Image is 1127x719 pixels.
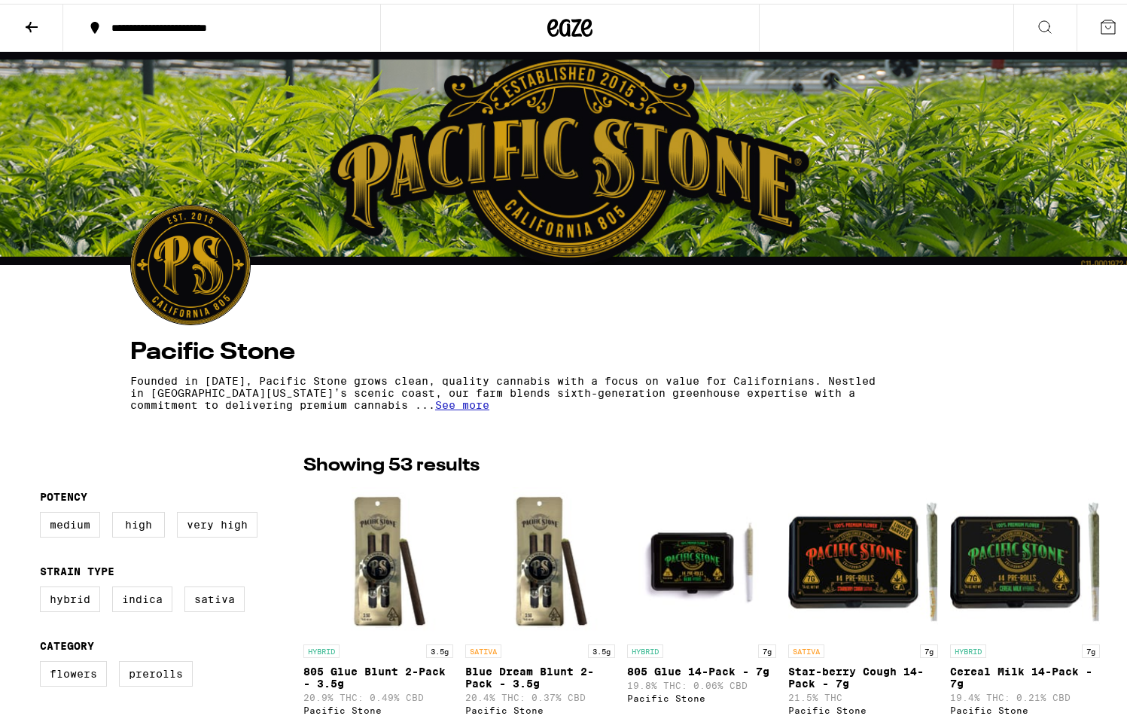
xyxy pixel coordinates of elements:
[426,641,453,654] p: 3.5g
[627,677,777,687] p: 19.8% THC: 0.06% CBD
[588,641,615,654] p: 3.5g
[112,583,172,608] label: Indica
[627,690,777,699] div: Pacific Stone
[303,689,453,699] p: 20.9% THC: 0.49% CBD
[465,483,615,719] a: Open page for Blue Dream Blunt 2-Pack - 3.5g from Pacific Stone
[303,641,340,654] p: HYBRID
[303,483,453,719] a: Open page for 805 Glue Blunt 2-Pack - 3.5g from Pacific Stone
[950,662,1100,686] p: Cereal Milk 14-Pack - 7g
[303,662,453,686] p: 805 Glue Blunt 2-Pack - 3.5g
[1082,641,1100,654] p: 7g
[788,702,938,711] div: Pacific Stone
[130,337,1010,361] h4: Pacific Stone
[950,641,986,654] p: HYBRID
[950,483,1100,633] img: Pacific Stone - Cereal Milk 14-Pack - 7g
[40,508,100,534] label: Medium
[788,483,938,633] img: Pacific Stone - Star-berry Cough 14-Pack - 7g
[303,702,453,711] div: Pacific Stone
[465,662,615,686] p: Blue Dream Blunt 2-Pack - 3.5g
[40,562,114,574] legend: Strain Type
[130,371,877,407] p: Founded in [DATE], Pacific Stone grows clean, quality cannabis with a focus on value for Californ...
[465,483,615,633] img: Pacific Stone - Blue Dream Blunt 2-Pack - 3.5g
[788,641,824,654] p: SATIVA
[788,483,938,719] a: Open page for Star-berry Cough 14-Pack - 7g from Pacific Stone
[465,702,615,711] div: Pacific Stone
[465,641,501,654] p: SATIVA
[177,508,257,534] label: Very High
[627,641,663,654] p: HYBRID
[950,483,1100,719] a: Open page for Cereal Milk 14-Pack - 7g from Pacific Stone
[303,449,480,475] p: Showing 53 results
[40,657,107,683] label: Flowers
[788,662,938,686] p: Star-berry Cough 14-Pack - 7g
[788,689,938,699] p: 21.5% THC
[9,11,108,23] span: Hi. Need any help?
[920,641,938,654] p: 7g
[131,202,250,321] img: Pacific Stone logo
[435,395,489,407] span: See more
[119,657,193,683] label: Prerolls
[627,662,777,674] p: 805 Glue 14-Pack - 7g
[40,636,94,648] legend: Category
[303,483,453,633] img: Pacific Stone - 805 Glue Blunt 2-Pack - 3.5g
[184,583,245,608] label: Sativa
[758,641,776,654] p: 7g
[465,689,615,699] p: 20.4% THC: 0.37% CBD
[112,508,165,534] label: High
[627,483,777,719] a: Open page for 805 Glue 14-Pack - 7g from Pacific Stone
[40,487,87,499] legend: Potency
[627,483,777,633] img: Pacific Stone - 805 Glue 14-Pack - 7g
[40,583,100,608] label: Hybrid
[950,689,1100,699] p: 19.4% THC: 0.21% CBD
[950,702,1100,711] div: Pacific Stone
